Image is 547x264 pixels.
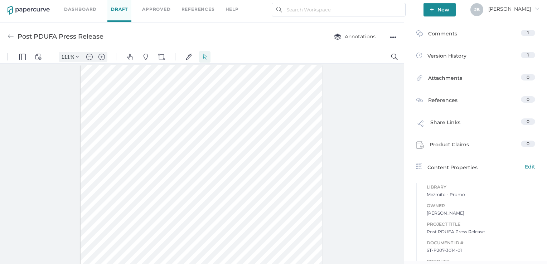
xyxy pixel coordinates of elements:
img: reference-icon.cd0ee6a9.svg [416,97,423,103]
button: Pan [124,1,136,12]
span: % [71,4,74,9]
img: back-arrow-grey.72011ae3.svg [8,33,14,40]
a: Share Links0 [416,118,535,132]
div: Version History [416,52,466,62]
div: Share Links [416,118,460,132]
span: Document ID # [427,239,535,247]
img: attachments-icon.0dd0e375.svg [416,75,423,83]
span: 0 [527,119,529,124]
div: Product Claims [416,141,469,151]
div: ●●● [390,32,396,42]
img: default-select.svg [202,3,208,10]
a: References0 [416,96,535,106]
span: J B [474,7,480,12]
div: Comments [416,30,457,41]
img: annotation-layers.cc6d0e6b.svg [334,33,341,40]
img: default-pin.svg [142,3,149,10]
button: Pins [140,1,151,12]
img: claims-icon.71597b81.svg [416,141,424,149]
button: Search [389,1,400,12]
a: Comments1 [416,30,535,41]
button: New [423,3,456,16]
span: Post PDUFA Press Release [427,228,535,235]
div: Post PDUFA Press Release [18,30,103,43]
span: Project Title [427,220,535,228]
span: Owner [427,202,535,210]
img: default-viewcontrols.svg [35,3,42,10]
a: Version History1 [416,52,535,62]
span: 0 [527,141,529,146]
button: Annotations [327,30,383,43]
button: Panel [17,1,28,12]
button: Zoom out [84,1,95,11]
a: References [181,5,215,13]
i: arrow_right [534,6,539,11]
img: comment-icon.4fbda5a2.svg [416,30,423,39]
div: Content Properties [416,163,535,171]
input: Search Workspace [272,3,406,16]
img: share-link-icon.af96a55c.svg [416,119,425,130]
img: plus-white.e19ec114.svg [430,8,434,11]
img: chevron.svg [76,5,79,8]
span: [PERSON_NAME] [427,210,535,217]
span: Library [427,183,535,191]
span: 1 [527,52,529,58]
img: versions-icon.ee5af6b0.svg [416,53,422,60]
a: Content PropertiesEdit [416,163,535,171]
img: default-leftsidepanel.svg [19,3,26,10]
span: Mezmito - Promo [427,191,535,198]
img: default-magnifying-glass.svg [391,3,398,10]
button: Zoom Controls [72,1,83,11]
span: Annotations [334,33,376,40]
img: papercurve-logo-colour.7244d18c.svg [8,6,50,15]
img: default-minus.svg [86,3,93,10]
span: ST-P207-3014-01 [427,247,535,254]
div: References [416,96,458,106]
img: search.bf03fe8b.svg [276,7,282,13]
a: Approved [142,5,170,13]
span: 0 [527,74,529,80]
button: Signatures [183,1,195,12]
img: default-plus.svg [98,3,105,10]
span: [PERSON_NAME] [488,6,539,12]
img: shapes-icon.svg [158,3,165,10]
div: Attachments [416,74,462,85]
div: help [226,5,239,13]
button: Zoom in [96,1,107,11]
button: Shapes [156,1,167,12]
button: View Controls [33,1,44,12]
span: 0 [527,97,529,102]
button: Select [199,1,210,12]
a: Product Claims0 [416,141,535,151]
span: Edit [525,163,535,171]
img: default-pan.svg [127,3,133,10]
input: Set zoom [59,3,71,10]
span: New [430,3,449,16]
a: Dashboard [64,5,97,13]
img: default-sign.svg [186,3,192,10]
a: Attachments0 [416,74,535,85]
span: 1 [527,30,529,35]
img: content-properties-icon.34d20aed.svg [416,163,422,169]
